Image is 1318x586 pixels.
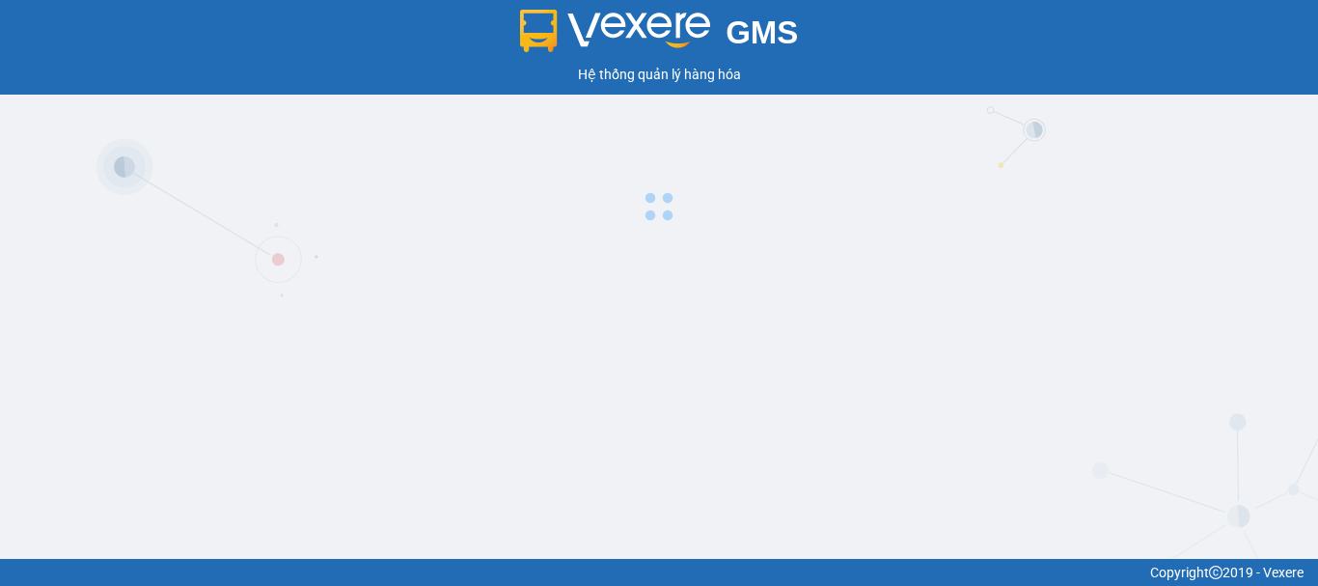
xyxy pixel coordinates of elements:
span: copyright [1209,566,1222,579]
div: Copyright 2019 - Vexere [14,562,1304,583]
img: logo 2 [520,10,711,52]
div: Hệ thống quản lý hàng hóa [5,64,1313,85]
a: GMS [520,29,799,44]
span: GMS [726,14,798,50]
